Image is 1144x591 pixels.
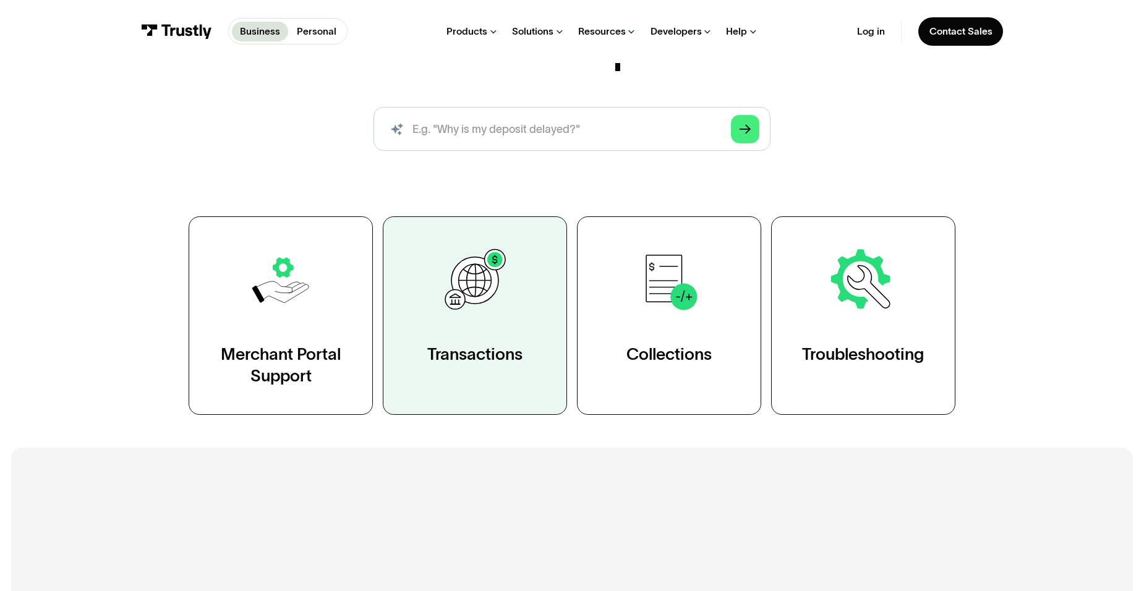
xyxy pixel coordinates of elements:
p: Business [240,24,280,38]
div: Developers [651,25,702,38]
div: Merchant Portal Support [216,343,344,387]
a: Merchant Portal Support [189,216,373,415]
div: Solutions [512,25,553,38]
div: Troubleshooting [802,343,924,365]
a: Collections [577,216,761,415]
a: Transactions [383,216,567,415]
a: Troubleshooting [771,216,955,415]
div: Resources [578,25,626,38]
input: search [374,107,770,151]
a: Contact Sales [918,17,1003,46]
div: Contact Sales [929,25,992,38]
form: Search [374,107,770,151]
div: Transactions [427,343,523,365]
a: Business [232,22,289,41]
div: Products [446,25,487,38]
div: Collections [626,343,712,365]
a: Log in [857,25,885,38]
h1: Business Help Center [354,21,790,69]
p: Personal [297,24,336,38]
div: Help [726,25,747,38]
img: Trustly Logo [141,24,212,39]
a: Personal [288,22,344,41]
